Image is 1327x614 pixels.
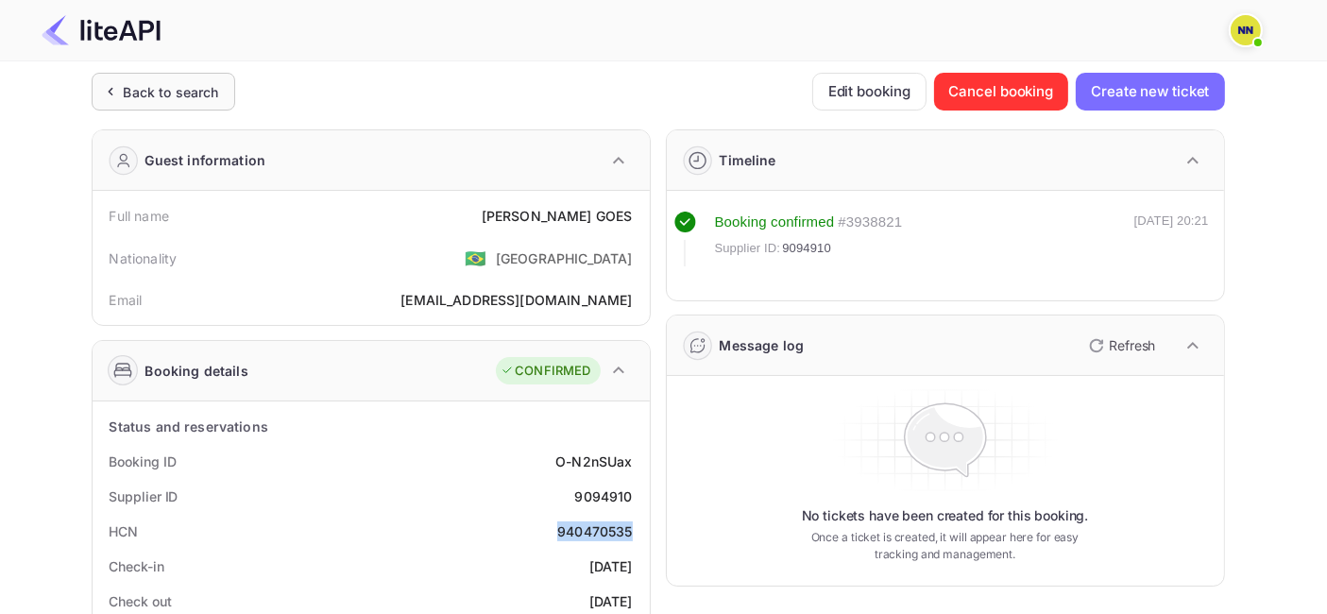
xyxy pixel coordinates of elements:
[501,362,590,381] div: CONFIRMED
[720,150,776,170] div: Timeline
[496,248,633,268] div: [GEOGRAPHIC_DATA]
[1231,15,1261,45] img: N/A N/A
[812,73,927,111] button: Edit booking
[465,241,486,275] span: United States
[796,529,1095,563] p: Once a ticket is created, it will appear here for easy tracking and management.
[715,212,835,233] div: Booking confirmed
[110,290,143,310] div: Email
[110,417,268,436] div: Status and reservations
[574,486,632,506] div: 9094910
[482,206,633,226] div: [PERSON_NAME] GOES
[110,556,164,576] div: Check-in
[589,556,633,576] div: [DATE]
[1076,73,1224,111] button: Create new ticket
[145,361,248,381] div: Booking details
[1078,331,1164,361] button: Refresh
[110,248,178,268] div: Nationality
[110,452,177,471] div: Booking ID
[802,506,1089,525] p: No tickets have been created for this booking.
[589,591,633,611] div: [DATE]
[1134,212,1209,266] div: [DATE] 20:21
[838,212,902,233] div: # 3938821
[555,452,632,471] div: O-N2nSUax
[715,239,781,258] span: Supplier ID:
[934,73,1069,111] button: Cancel booking
[1110,335,1156,355] p: Refresh
[557,521,632,541] div: 940470535
[110,591,172,611] div: Check out
[110,486,179,506] div: Supplier ID
[782,239,831,258] span: 9094910
[110,206,169,226] div: Full name
[400,290,632,310] div: [EMAIL_ADDRESS][DOMAIN_NAME]
[110,521,139,541] div: HCN
[42,15,161,45] img: LiteAPI Logo
[124,82,219,102] div: Back to search
[720,335,805,355] div: Message log
[145,150,266,170] div: Guest information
